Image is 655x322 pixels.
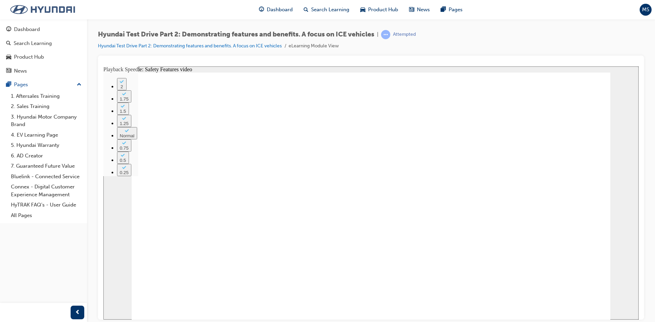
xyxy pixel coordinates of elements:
[6,41,11,47] span: search-icon
[14,81,28,89] div: Pages
[98,31,374,39] span: Hyundai Test Drive Part 2: Demonstrating features and benefits. A focus on ICE vehicles
[6,68,11,74] span: news-icon
[8,161,84,171] a: 7. Guaranteed Future Value
[8,171,84,182] a: Bluelink - Connected Service
[640,4,652,16] button: MS
[3,23,84,36] a: Dashboard
[355,3,404,17] a: car-iconProduct Hub
[298,3,355,17] a: search-iconSearch Learning
[14,40,52,47] div: Search Learning
[6,27,11,33] span: guage-icon
[289,42,339,50] li: eLearning Module View
[8,210,84,221] a: All Pages
[409,5,414,14] span: news-icon
[8,91,84,102] a: 1. Aftersales Training
[8,182,84,200] a: Connex - Digital Customer Experience Management
[8,101,84,112] a: 2. Sales Training
[3,51,84,63] a: Product Hub
[449,6,463,14] span: Pages
[304,5,308,14] span: search-icon
[417,6,430,14] span: News
[8,130,84,140] a: 4. EV Learning Page
[360,5,365,14] span: car-icon
[6,82,11,88] span: pages-icon
[368,6,398,14] span: Product Hub
[267,6,293,14] span: Dashboard
[642,6,649,14] span: MS
[377,31,378,39] span: |
[98,43,282,49] a: Hyundai Test Drive Part 2: Demonstrating features and benefits. A focus on ICE vehicles
[8,112,84,130] a: 3. Hyundai Motor Company Brand
[3,2,82,17] img: Trak
[14,26,40,33] div: Dashboard
[3,78,84,91] button: Pages
[8,200,84,210] a: HyTRAK FAQ's - User Guide
[14,67,27,75] div: News
[381,30,390,39] span: learningRecordVerb_ATTEMPT-icon
[3,37,84,50] a: Search Learning
[8,140,84,151] a: 5. Hyundai Warranty
[393,31,416,38] div: Attempted
[253,3,298,17] a: guage-iconDashboard
[3,65,84,77] a: News
[441,5,446,14] span: pages-icon
[311,6,349,14] span: Search Learning
[435,3,468,17] a: pages-iconPages
[3,22,84,78] button: DashboardSearch LearningProduct HubNews
[77,80,82,89] span: up-icon
[8,151,84,161] a: 6. AD Creator
[6,54,11,60] span: car-icon
[404,3,435,17] a: news-iconNews
[14,53,44,61] div: Product Hub
[259,5,264,14] span: guage-icon
[75,308,80,317] span: prev-icon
